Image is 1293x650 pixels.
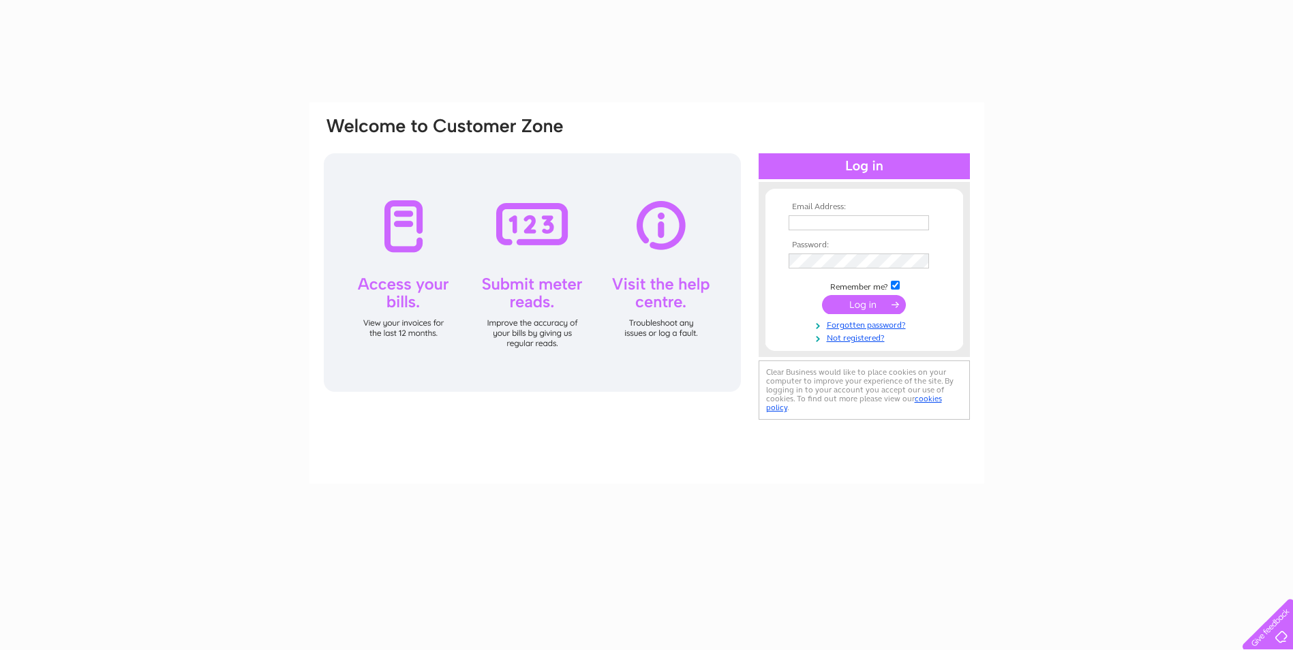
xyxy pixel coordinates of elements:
[789,330,943,343] a: Not registered?
[785,241,943,250] th: Password:
[785,279,943,292] td: Remember me?
[766,394,942,412] a: cookies policy
[759,360,970,420] div: Clear Business would like to place cookies on your computer to improve your experience of the sit...
[822,295,906,314] input: Submit
[789,318,943,330] a: Forgotten password?
[785,202,943,212] th: Email Address:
